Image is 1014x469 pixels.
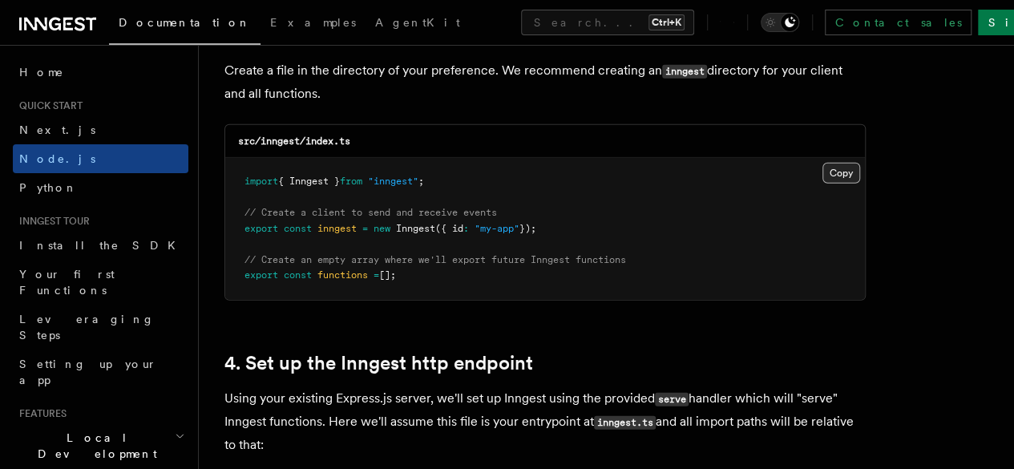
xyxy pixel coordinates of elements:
[244,207,497,218] span: // Create a client to send and receive events
[317,223,357,234] span: inngest
[822,163,860,184] button: Copy
[13,58,188,87] a: Home
[368,176,418,187] span: "inngest"
[379,269,396,281] span: [];
[224,387,866,456] p: Using your existing Express.js server, we'll set up Inngest using the provided handler which will...
[244,269,278,281] span: export
[825,10,972,35] a: Contact sales
[418,176,424,187] span: ;
[270,16,356,29] span: Examples
[13,115,188,144] a: Next.js
[375,16,460,29] span: AgentKit
[374,223,390,234] span: new
[278,176,340,187] span: { Inngest }
[13,99,83,112] span: Quick start
[13,407,67,420] span: Features
[109,5,261,45] a: Documentation
[19,152,95,165] span: Node.js
[261,5,366,43] a: Examples
[19,64,64,80] span: Home
[19,358,157,386] span: Setting up your app
[13,260,188,305] a: Your first Functions
[13,231,188,260] a: Install the SDK
[19,123,95,136] span: Next.js
[13,350,188,394] a: Setting up your app
[655,393,689,406] code: serve
[244,254,626,265] span: // Create an empty array where we'll export future Inngest functions
[662,65,707,79] code: inngest
[374,269,379,281] span: =
[761,13,799,32] button: Toggle dark mode
[284,223,312,234] span: const
[13,423,188,468] button: Local Development
[284,269,312,281] span: const
[475,223,519,234] span: "my-app"
[13,144,188,173] a: Node.js
[244,223,278,234] span: export
[519,223,536,234] span: });
[648,14,685,30] kbd: Ctrl+K
[340,176,362,187] span: from
[19,239,185,252] span: Install the SDK
[224,352,533,374] a: 4. Set up the Inngest http endpoint
[13,173,188,202] a: Python
[19,313,155,342] span: Leveraging Steps
[13,305,188,350] a: Leveraging Steps
[13,430,175,462] span: Local Development
[362,223,368,234] span: =
[463,223,469,234] span: :
[224,59,866,105] p: Create a file in the directory of your preference. We recommend creating an directory for your cl...
[366,5,470,43] a: AgentKit
[13,215,90,228] span: Inngest tour
[594,416,656,430] code: inngest.ts
[435,223,463,234] span: ({ id
[19,181,78,194] span: Python
[244,176,278,187] span: import
[396,223,435,234] span: Inngest
[317,269,368,281] span: functions
[238,135,350,147] code: src/inngest/index.ts
[19,268,115,297] span: Your first Functions
[521,10,694,35] button: Search...Ctrl+K
[119,16,251,29] span: Documentation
